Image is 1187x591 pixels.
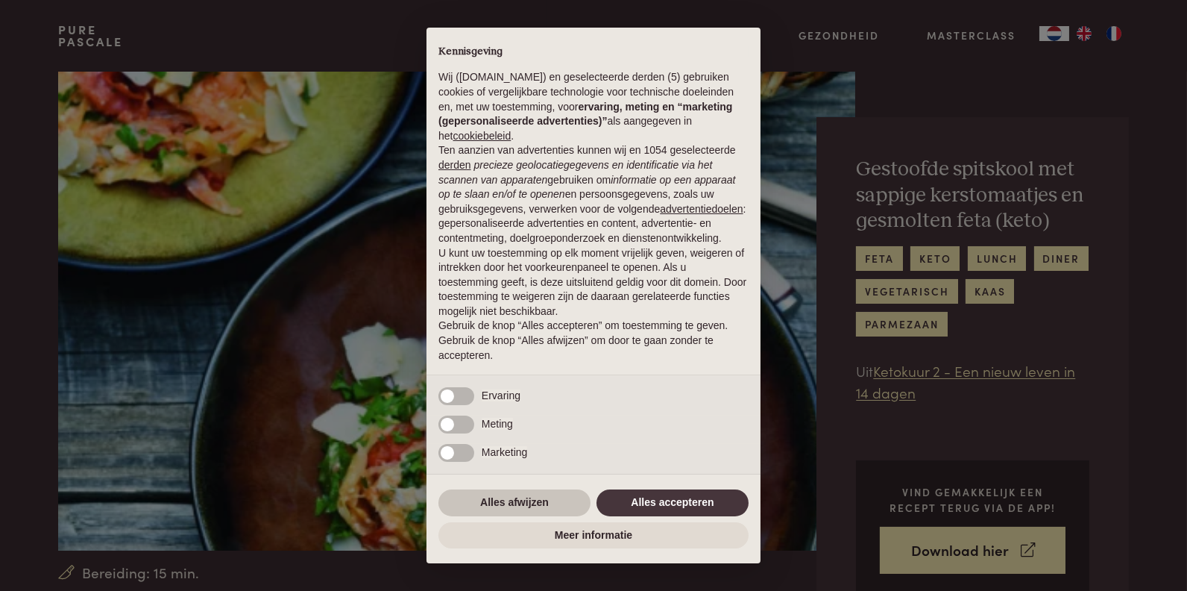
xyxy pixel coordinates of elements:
strong: ervaring, meting en “marketing (gepersonaliseerde advertenties)” [438,101,732,128]
button: Alles accepteren [596,490,749,516]
button: advertentiedoelen [660,202,743,217]
p: Wij ([DOMAIN_NAME]) en geselecteerde derden (5) gebruiken cookies of vergelijkbare technologie vo... [438,70,749,143]
em: precieze geolocatiegegevens en identificatie via het scannen van apparaten [438,159,712,186]
p: U kunt uw toestemming op elk moment vrijelijk geven, weigeren of intrekken door het voorkeurenpan... [438,246,749,319]
p: Gebruik de knop “Alles accepteren” om toestemming te geven. Gebruik de knop “Alles afwijzen” om d... [438,319,749,363]
p: Ten aanzien van advertenties kunnen wij en 1054 geselecteerde gebruiken om en persoonsgegevens, z... [438,143,749,246]
button: Meer informatie [438,522,749,549]
span: Marketing [482,446,527,458]
span: Meting [482,418,513,430]
button: derden [438,158,471,173]
a: cookiebeleid [453,130,511,142]
h2: Kennisgeving [438,46,749,59]
em: informatie op een apparaat op te slaan en/of te openen [438,174,736,201]
button: Alles afwijzen [438,490,591,516]
span: Ervaring [482,390,520,401]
